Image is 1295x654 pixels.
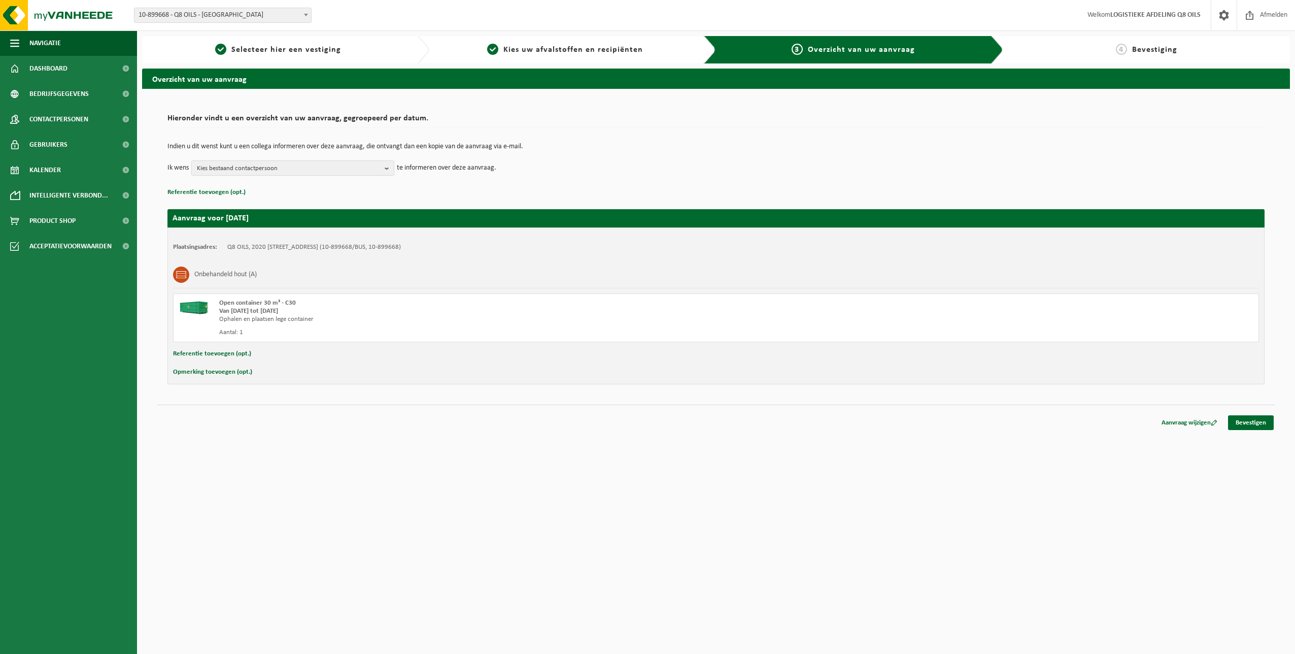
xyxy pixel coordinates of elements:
p: Indien u dit wenst kunt u een collega informeren over deze aanvraag, die ontvangt dan een kopie v... [167,143,1265,150]
span: Kies uw afvalstoffen en recipiënten [503,46,643,54]
span: Selecteer hier een vestiging [231,46,341,54]
button: Referentie toevoegen (opt.) [173,347,251,361]
button: Referentie toevoegen (opt.) [167,186,246,199]
strong: Van [DATE] tot [DATE] [219,308,278,314]
strong: Plaatsingsadres: [173,244,217,250]
button: Kies bestaand contactpersoon [191,160,394,176]
p: te informeren over deze aanvraag. [397,160,496,176]
span: Bevestiging [1132,46,1177,54]
div: Ophalen en plaatsen lege container [219,315,757,323]
span: Contactpersonen [29,107,88,132]
span: 4 [1116,44,1127,55]
h2: Hieronder vindt u een overzicht van uw aanvraag, gegroepeerd per datum. [167,114,1265,128]
span: Kalender [29,157,61,183]
button: Opmerking toevoegen (opt.) [173,366,252,379]
div: Aantal: 1 [219,329,757,337]
a: Aanvraag wijzigen [1154,415,1225,430]
span: Acceptatievoorwaarden [29,234,112,259]
img: HK-XC-30-GN-00.png [179,299,209,314]
span: Navigatie [29,30,61,56]
span: Bedrijfsgegevens [29,81,89,107]
span: 3 [792,44,803,55]
span: 1 [215,44,226,55]
span: Overzicht van uw aanvraag [808,46,915,54]
span: Kies bestaand contactpersoon [197,161,381,176]
p: Ik wens [167,160,189,176]
span: Intelligente verbond... [29,183,108,208]
span: Gebruikers [29,132,67,157]
h3: Onbehandeld hout (A) [194,267,257,283]
h2: Overzicht van uw aanvraag [142,69,1290,88]
span: 10-899668 - Q8 OILS - ANTWERPEN [134,8,312,23]
span: Open container 30 m³ - C30 [219,300,296,306]
a: 2Kies uw afvalstoffen en recipiënten [434,44,696,56]
span: 10-899668 - Q8 OILS - ANTWERPEN [134,8,311,22]
span: 2 [487,44,498,55]
strong: Aanvraag voor [DATE] [173,214,249,222]
strong: LOGISTIEKE AFDELING Q8 OILS [1110,11,1201,19]
a: 1Selecteer hier een vestiging [147,44,409,56]
span: Product Shop [29,208,76,234]
a: Bevestigen [1228,415,1274,430]
span: Dashboard [29,56,67,81]
td: Q8 OILS, 2020 [STREET_ADDRESS] (10-899668/BUS, 10-899668) [227,243,401,251]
